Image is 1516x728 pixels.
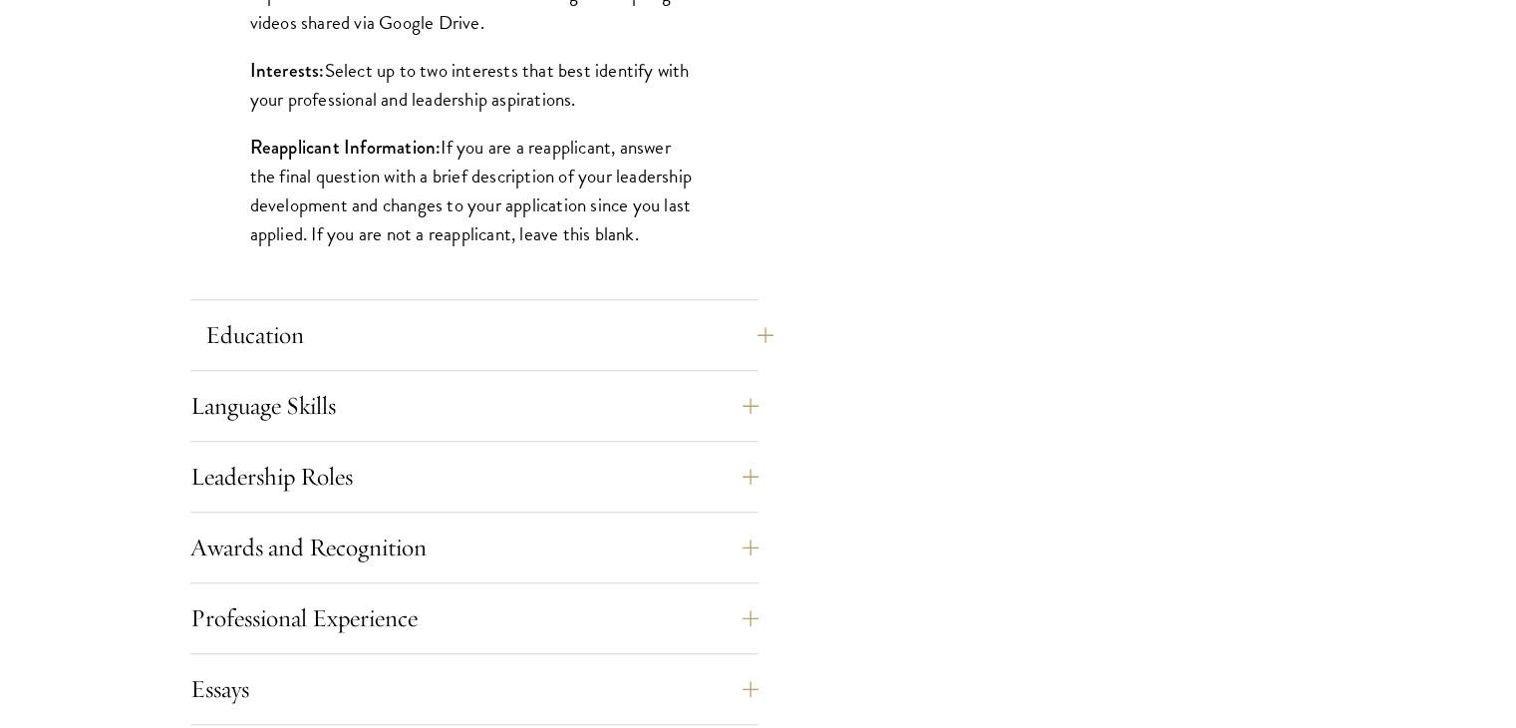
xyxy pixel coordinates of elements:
[190,524,758,571] button: Awards and Recognition
[190,594,758,642] button: Professional Experience
[205,311,773,359] button: Education
[190,382,758,430] button: Language Skills
[250,133,699,248] p: If you are a reapplicant, answer the final question with a brief description of your leadership d...
[250,57,325,84] strong: Interests:
[250,134,442,161] strong: Reapplicant Information:
[190,665,758,713] button: Essays
[250,56,699,114] p: Select up to two interests that best identify with your professional and leadership aspirations.
[190,453,758,501] button: Leadership Roles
